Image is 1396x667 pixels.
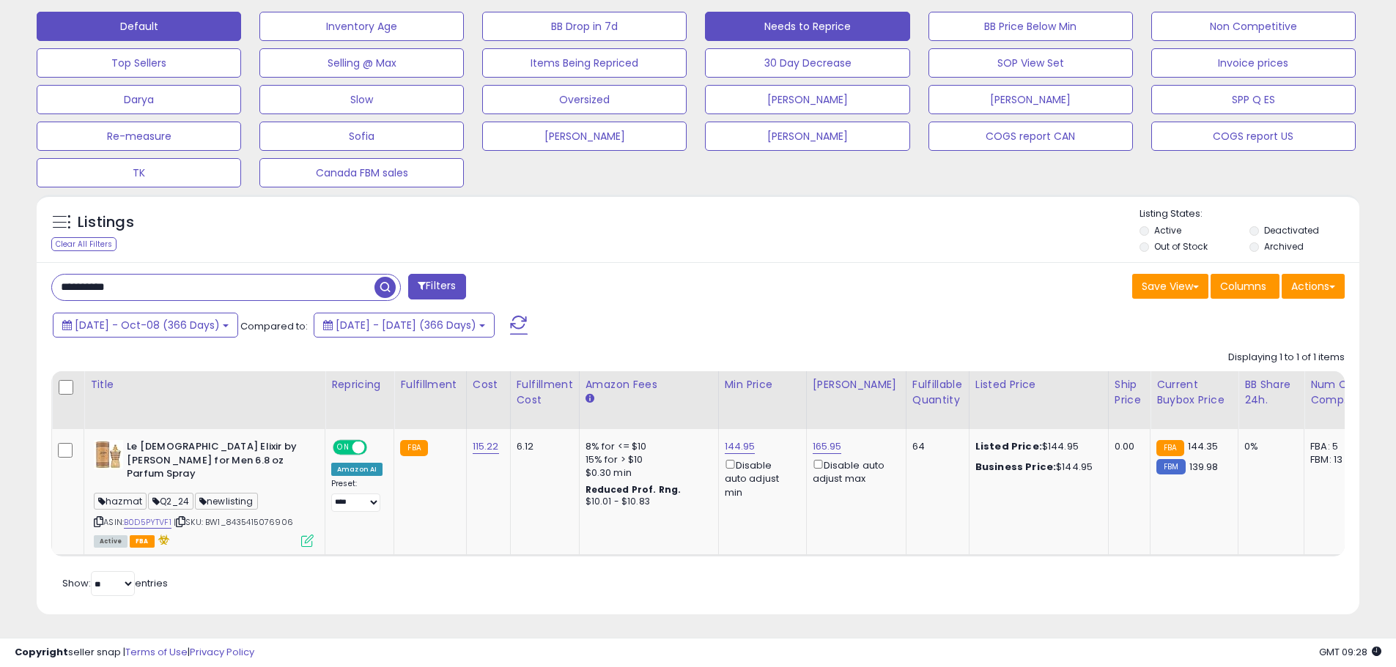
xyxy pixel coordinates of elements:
button: Needs to Reprice [705,12,909,41]
div: 0% [1244,440,1293,453]
button: Top Sellers [37,48,241,78]
button: COGS report US [1151,122,1356,151]
i: hazardous material [155,534,170,545]
b: Listed Price: [975,439,1042,453]
p: Listing States: [1140,207,1359,221]
b: Business Price: [975,460,1056,474]
small: FBA [400,440,427,456]
div: Ship Price [1115,377,1144,408]
div: Fulfillment Cost [517,377,573,408]
span: 144.35 [1188,439,1219,453]
button: [PERSON_NAME] [705,122,909,151]
button: Canada FBM sales [259,158,464,187]
button: [DATE] - [DATE] (366 Days) [314,313,495,338]
label: Active [1154,224,1181,236]
div: $10.01 - $10.83 [586,496,707,508]
a: 115.22 [473,439,499,454]
button: Slow [259,85,464,114]
button: [PERSON_NAME] [705,85,909,114]
span: newlisting [195,493,258,510]
a: Terms of Use [125,645,188,659]
label: Out of Stock [1154,240,1208,253]
button: [PERSON_NAME] [482,122,687,151]
span: Show: entries [62,576,168,590]
div: Listed Price [975,377,1102,392]
div: Preset: [331,479,383,512]
span: 139.98 [1189,460,1219,474]
span: FBA [130,535,155,548]
div: FBA: 5 [1310,440,1359,453]
button: Default [37,12,241,41]
label: Deactivated [1264,224,1319,236]
span: Q2_24 [148,493,193,510]
button: SOP View Set [928,48,1133,78]
button: Re-measure [37,122,241,151]
span: Columns [1220,279,1266,294]
button: Actions [1282,274,1345,299]
label: Archived [1264,240,1304,253]
div: $144.95 [975,440,1097,453]
span: ON [334,441,352,454]
strong: Copyright [15,645,68,659]
div: [PERSON_NAME] [813,377,900,392]
small: FBM [1156,459,1185,474]
button: Columns [1211,274,1279,299]
span: hazmat [94,493,147,510]
div: Cost [473,377,504,392]
button: [DATE] - Oct-08 (366 Days) [53,313,238,338]
div: 64 [912,440,958,453]
div: Disable auto adjust min [725,457,795,499]
div: FBM: 13 [1310,453,1359,466]
span: 2025-10-10 09:28 GMT [1319,645,1381,659]
img: 41dIVKQ9ALL._SL40_.jpg [94,440,123,469]
div: Current Buybox Price [1156,377,1232,408]
span: All listings currently available for purchase on Amazon [94,535,128,548]
button: Save View [1132,274,1208,299]
div: $0.30 min [586,466,707,480]
div: $144.95 [975,461,1097,474]
div: BB Share 24h. [1244,377,1298,408]
div: Repricing [331,377,388,392]
a: 165.95 [813,439,842,454]
div: 15% for > $10 [586,453,707,466]
button: SPP Q ES [1151,85,1356,114]
button: BB Drop in 7d [482,12,687,41]
div: Title [90,377,319,392]
div: 8% for <= $10 [586,440,707,453]
button: BB Price Below Min [928,12,1133,41]
span: | SKU: BW1_8435415076906 [174,516,293,528]
button: 30 Day Decrease [705,48,909,78]
h5: Listings [78,212,134,233]
button: Items Being Repriced [482,48,687,78]
button: Oversized [482,85,687,114]
button: TK [37,158,241,187]
span: OFF [365,441,388,454]
a: Privacy Policy [190,645,254,659]
a: 144.95 [725,439,756,454]
span: [DATE] - Oct-08 (366 Days) [75,318,220,332]
b: Reduced Prof. Rng. [586,483,682,496]
small: FBA [1156,440,1183,456]
div: Disable auto adjust max [813,457,895,485]
div: Amazon AI [331,463,383,476]
div: seller snap | | [15,646,254,660]
button: Invoice prices [1151,48,1356,78]
button: Darya [37,85,241,114]
button: Selling @ Max [259,48,464,78]
button: COGS report CAN [928,122,1133,151]
div: Min Price [725,377,800,392]
div: Fulfillable Quantity [912,377,963,408]
a: B0D5PYTVF1 [124,516,171,529]
div: Clear All Filters [51,237,117,251]
button: [PERSON_NAME] [928,85,1133,114]
button: Sofia [259,122,464,151]
div: Displaying 1 to 1 of 1 items [1228,351,1345,365]
span: Compared to: [240,319,308,333]
div: 0.00 [1115,440,1139,453]
div: 6.12 [517,440,568,453]
div: Amazon Fees [586,377,712,392]
b: Le [DEMOGRAPHIC_DATA] Elixir by [PERSON_NAME] for Men 6.8 oz Parfum Spray [127,440,305,485]
button: Inventory Age [259,12,464,41]
button: Filters [408,274,465,299]
div: Num of Comp. [1310,377,1364,408]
